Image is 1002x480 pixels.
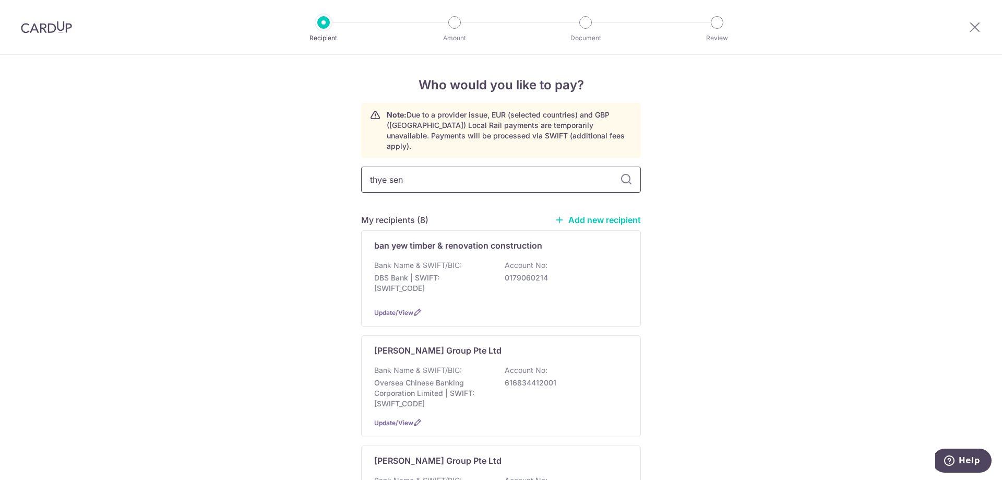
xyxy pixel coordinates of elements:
p: 0179060214 [505,273,622,283]
p: Account No: [505,365,547,376]
p: Oversea Chinese Banking Corporation Limited | SWIFT: [SWIFT_CODE] [374,378,491,409]
h4: Who would you like to pay? [361,76,641,95]
p: Account No: [505,260,547,271]
p: ban yew timber & renovation construction [374,239,542,252]
p: [PERSON_NAME] Group Pte Ltd [374,454,502,467]
a: Update/View [374,309,413,317]
iframe: Opens a widget where you can find more information [935,449,992,475]
img: CardUp [21,21,72,33]
p: Review [678,33,756,43]
a: Add new recipient [555,215,641,225]
h5: My recipients (8) [361,214,428,226]
p: 616834412001 [505,378,622,388]
p: Document [547,33,624,43]
p: Bank Name & SWIFT/BIC: [374,365,462,376]
a: Update/View [374,419,413,427]
p: Amount [416,33,493,43]
p: Due to a provider issue, EUR (selected countries) and GBP ([GEOGRAPHIC_DATA]) Local Rail payments... [387,110,632,151]
input: Search for any recipient here [361,167,641,193]
p: Recipient [285,33,362,43]
p: [PERSON_NAME] Group Pte Ltd [374,344,502,357]
p: Bank Name & SWIFT/BIC: [374,260,462,271]
p: DBS Bank | SWIFT: [SWIFT_CODE] [374,273,491,294]
strong: Note: [387,110,407,119]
